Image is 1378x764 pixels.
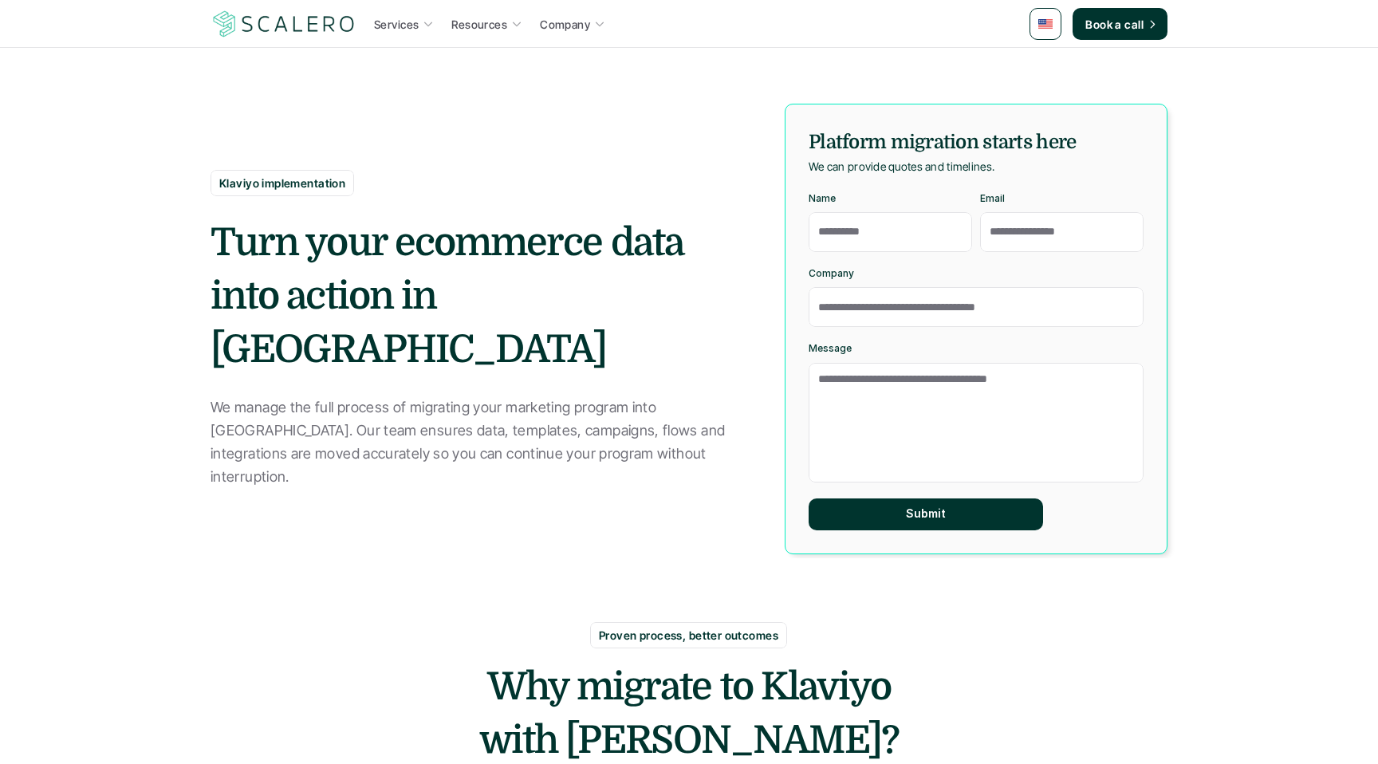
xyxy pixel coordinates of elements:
img: Scalero company logotype [211,9,357,39]
p: Klaviyo implementation [219,175,345,191]
input: Name [809,212,972,252]
p: Proven process, better outcomes [599,627,778,644]
p: We can provide quotes and timelines. [809,156,994,176]
p: Name [809,193,836,204]
p: Company [809,268,854,279]
input: Company [809,287,1144,327]
textarea: Message [809,363,1144,482]
p: Email [980,193,1005,204]
p: We manage the full process of migrating your marketing program into [GEOGRAPHIC_DATA]. Our team e... [211,396,729,488]
input: Email [980,212,1144,252]
p: Message [809,343,852,354]
button: Submit [809,498,1043,530]
h2: Turn your ecommerce data into action in [GEOGRAPHIC_DATA] [211,216,749,377]
p: Resources [451,16,507,33]
a: Book a call [1073,8,1167,40]
a: Scalero company logotype [211,10,357,38]
p: Book a call [1085,16,1144,33]
p: Services [374,16,419,33]
p: Submit [906,507,946,521]
p: Company [540,16,590,33]
h5: Platform migration starts here [809,128,1144,156]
